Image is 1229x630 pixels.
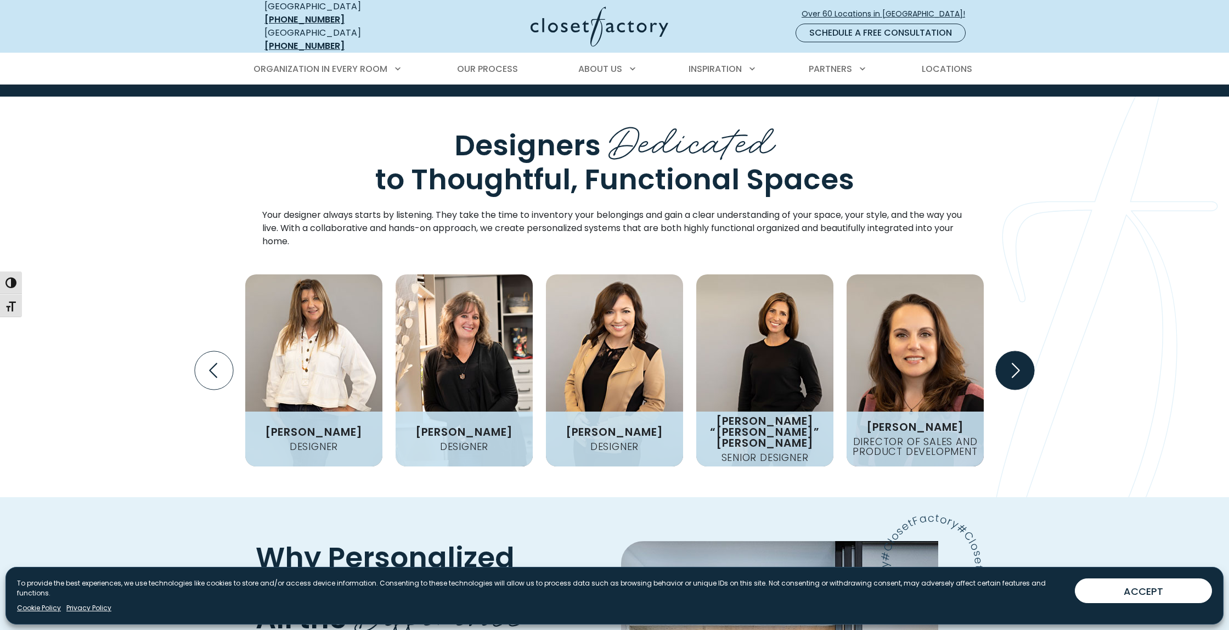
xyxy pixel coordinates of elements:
[17,603,61,613] a: Cookie Policy
[796,24,966,42] a: Schedule a Free Consultation
[264,40,345,52] a: [PHONE_NUMBER]
[436,442,493,452] h4: Designer
[561,426,668,437] h3: [PERSON_NAME]
[531,7,668,47] img: Closet Factory Logo
[847,274,984,466] img: Zena headshot
[717,453,813,463] h4: Senior Designer
[66,603,111,613] a: Privacy Policy
[696,274,833,466] img: Becky headshot
[396,274,533,466] img: Lisa headshot
[922,63,972,75] span: Locations
[809,63,852,75] span: Partners
[411,426,517,437] h3: [PERSON_NAME]
[862,421,968,432] h3: [PERSON_NAME]
[261,426,367,437] h3: [PERSON_NAME]
[190,347,238,394] button: Previous slide
[262,209,967,248] p: Your designer always starts by listening. They take the time to inventory your belongings and gai...
[546,274,683,466] img: Kasia headshot
[801,4,974,24] a: Over 60 Locations in [GEOGRAPHIC_DATA]!
[847,437,984,457] h4: Director of Sales and Product Development
[1075,578,1212,603] button: ACCEPT
[991,347,1039,394] button: Next slide
[696,415,833,448] h3: [PERSON_NAME] “[PERSON_NAME]” [PERSON_NAME]
[454,125,601,165] span: Designers
[375,159,854,199] span: to Thoughtful, Functional Spaces
[17,578,1066,598] p: To provide the best experiences, we use technologies like cookies to store and/or access device i...
[285,442,342,452] h4: Designer
[578,63,622,75] span: About Us
[689,63,742,75] span: Inspiration
[457,63,518,75] span: Our Process
[246,54,983,85] nav: Primary Menu
[245,274,382,466] img: Lori headshot
[802,8,974,20] span: Over 60 Locations in [GEOGRAPHIC_DATA]!
[586,442,643,452] h4: Designer
[253,63,387,75] span: Organization in Every Room
[608,108,775,168] span: Dedicated
[264,26,424,53] div: [GEOGRAPHIC_DATA]
[264,13,345,26] a: [PHONE_NUMBER]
